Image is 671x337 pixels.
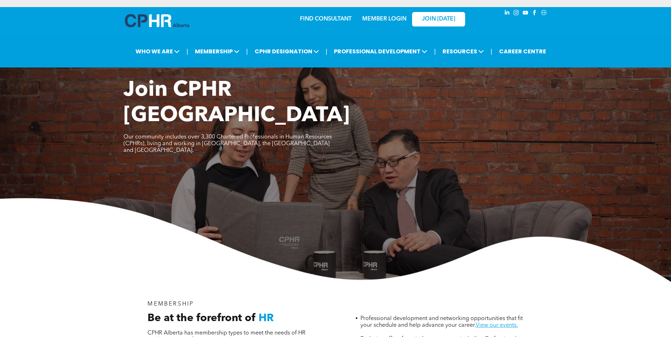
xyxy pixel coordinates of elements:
span: JOIN [DATE] [422,16,455,23]
li: | [326,44,328,59]
span: Our community includes over 3,300 Chartered Professionals in Human Resources (CPHRs), living and ... [123,134,332,153]
span: Professional development and networking opportunities that fit your schedule and help advance you... [360,316,523,328]
span: MEMBERSHIP [147,301,194,307]
span: MEMBERSHIP [193,45,242,58]
a: linkedin [503,9,511,18]
a: facebook [531,9,539,18]
a: Social network [540,9,548,18]
a: youtube [522,9,530,18]
a: FIND CONSULTANT [300,16,352,22]
a: View our events. [476,323,518,328]
a: JOIN [DATE] [412,12,465,26]
li: | [246,44,248,59]
li: | [186,44,188,59]
li: | [491,44,492,59]
a: MEMBER LOGIN [362,16,406,22]
span: HR [259,313,274,324]
span: WHO WE ARE [133,45,182,58]
span: RESOURCES [440,45,486,58]
img: A blue and white logo for cp alberta [125,14,189,27]
span: Be at the forefront of [147,313,256,324]
a: instagram [513,9,520,18]
a: CAREER CENTRE [497,45,548,58]
span: Join CPHR [GEOGRAPHIC_DATA] [123,80,350,126]
li: | [434,44,436,59]
span: CPHR DESIGNATION [253,45,321,58]
span: PROFESSIONAL DEVELOPMENT [332,45,429,58]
